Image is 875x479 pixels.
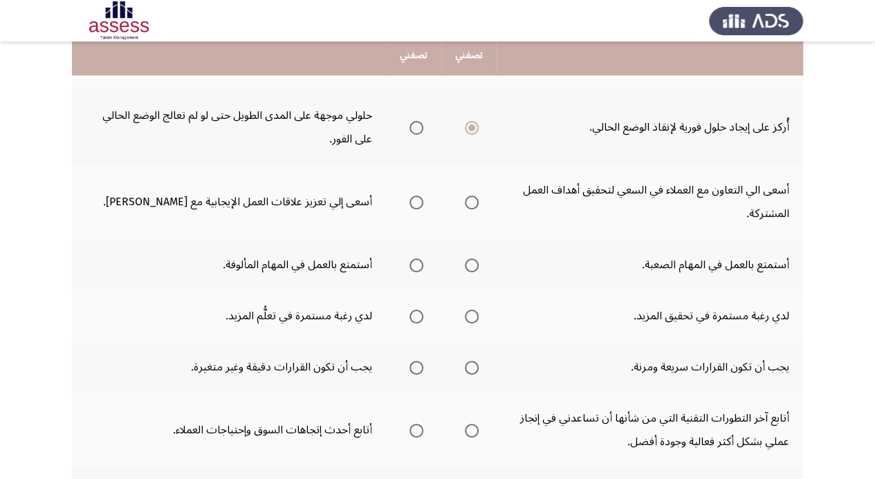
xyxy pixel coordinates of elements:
[404,115,423,139] mat-radio-group: Select an option
[459,253,479,276] mat-radio-group: Select an option
[404,253,423,276] mat-radio-group: Select an option
[497,90,803,165] td: أُركز على إيجاد حلول فورية لإنقاذ الوضع الحالي.
[441,36,497,75] th: تصفني
[497,239,803,290] td: أستمتع بالعمل في المهام الصعبة.
[72,290,386,341] td: لدي رغبة مستمرة في تعلُّم المزيد.
[459,355,479,379] mat-radio-group: Select an option
[709,1,803,40] img: Assess Talent Management logo
[404,190,423,214] mat-radio-group: Select an option
[72,393,386,467] td: أتابع أحدث إتجاهات السوق وإحتياجات العملاء.
[404,304,423,328] mat-radio-group: Select an option
[72,1,166,40] img: Assessment logo of Potentiality Assessment
[72,341,386,393] td: يجب أن تكون القرارات دقيقة وغير متغيرة.
[497,290,803,341] td: لدي رغبة مستمرة في تحقيق المزيد.
[459,418,479,442] mat-radio-group: Select an option
[459,304,479,328] mat-radio-group: Select an option
[497,393,803,467] td: أتابع آخر التطورات التقنية التي من شأنها أن تساعدني في إنجاز عملي بشكل أكثر فعالية وجودة أفضل.
[72,90,386,165] td: حلولي موجهة على المدى الطويل حتى لو لم تعالج الوضع الحالي على الفور.
[72,165,386,239] td: أسعى إلي تعزيز علاقات العمل الإيجابية مع [PERSON_NAME].
[72,239,386,290] td: أستمتع بالعمل في المهام المألوفة.
[386,36,441,75] th: تصفني
[404,355,423,379] mat-radio-group: Select an option
[459,190,479,214] mat-radio-group: Select an option
[497,341,803,393] td: يجب أن تكون القرارات سريعة ومرنة.
[459,115,479,139] mat-radio-group: Select an option
[404,418,423,442] mat-radio-group: Select an option
[497,165,803,239] td: أسعى الي التعاون مع العملاء في السعي لتحقيق أهداف العمل المشتركة.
